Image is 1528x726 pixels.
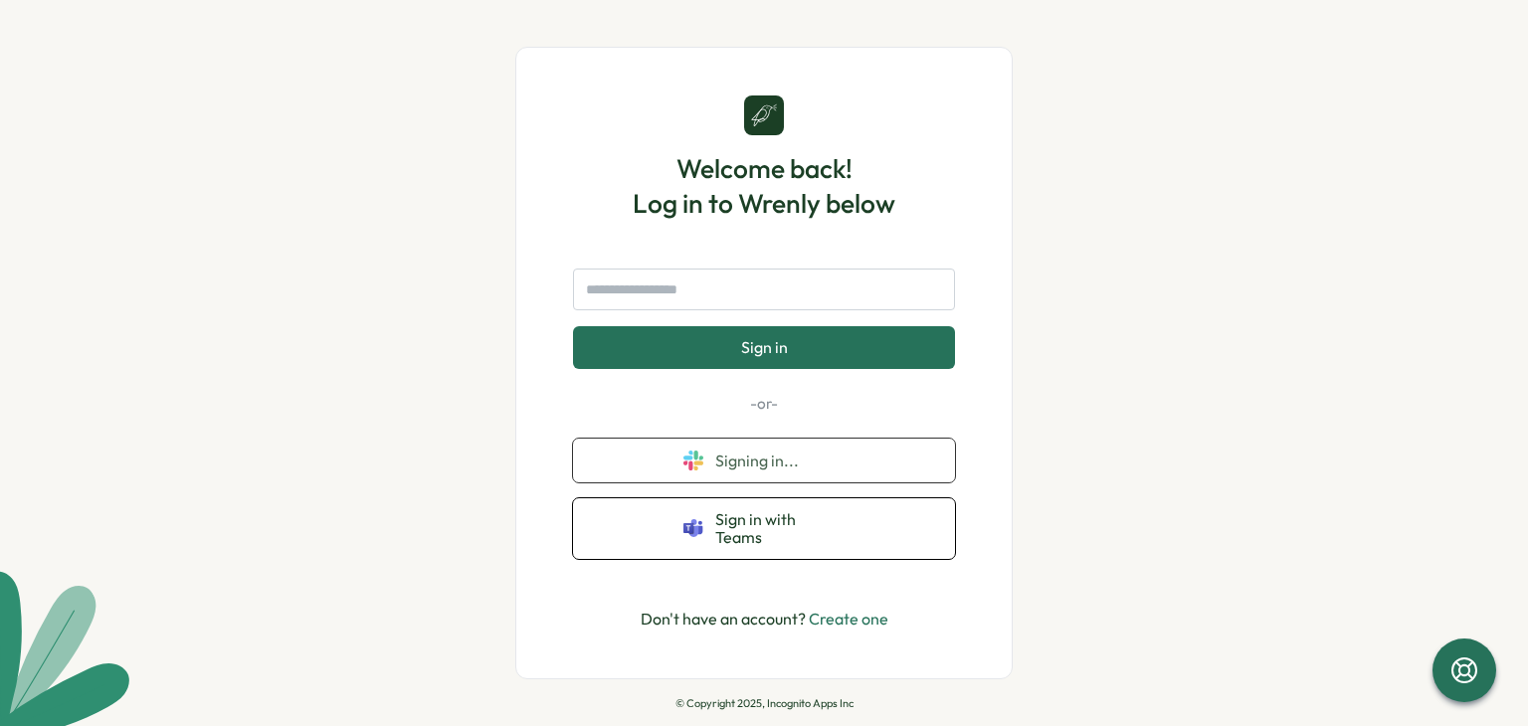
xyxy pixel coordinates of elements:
[675,697,854,710] p: © Copyright 2025, Incognito Apps Inc
[633,151,895,221] h1: Welcome back! Log in to Wrenly below
[741,338,788,356] span: Sign in
[573,393,955,415] p: -or-
[641,607,888,632] p: Don't have an account?
[573,498,955,559] button: Sign in with Teams
[715,510,845,547] span: Sign in with Teams
[809,609,888,629] a: Create one
[573,326,955,368] button: Sign in
[715,452,845,469] span: Signing in...
[573,439,955,482] button: Signing in...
